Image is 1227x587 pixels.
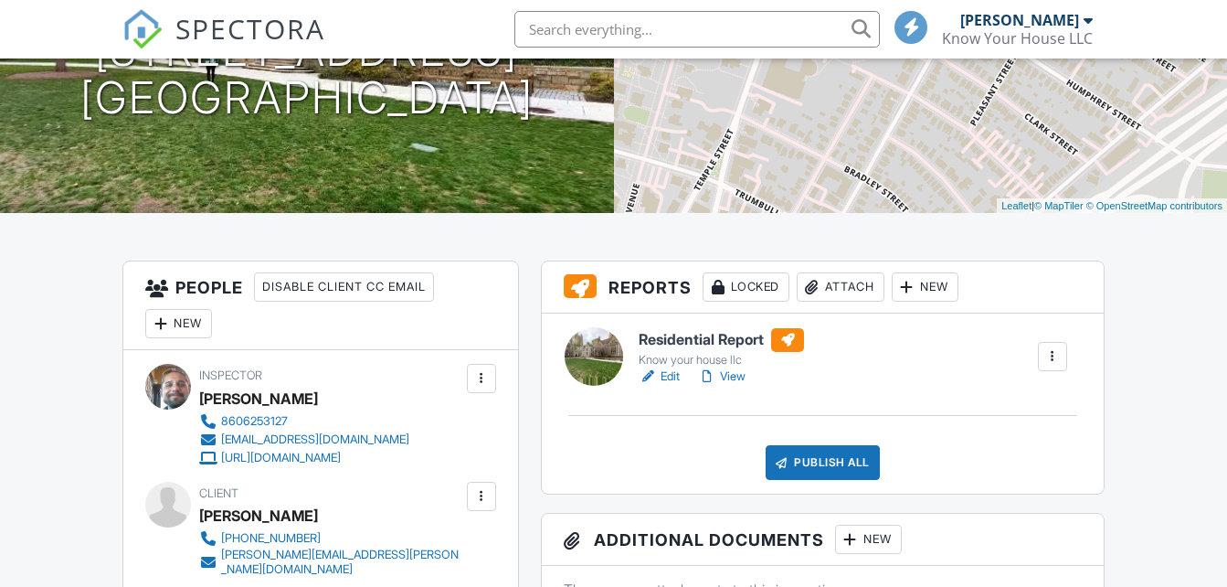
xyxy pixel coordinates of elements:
div: [EMAIL_ADDRESS][DOMAIN_NAME] [221,432,409,447]
a: Residential Report Know your house llc [639,328,804,368]
input: Search everything... [514,11,880,48]
a: SPECTORA [122,25,325,63]
a: [PERSON_NAME][EMAIL_ADDRESS][PERSON_NAME][DOMAIN_NAME] [199,548,462,577]
span: Client [199,486,238,500]
div: Attach [797,272,884,302]
a: Leaflet [1001,200,1031,211]
div: Publish All [766,445,880,480]
img: The Best Home Inspection Software - Spectora [122,9,163,49]
div: [PERSON_NAME] [960,11,1079,29]
a: View [698,368,746,386]
div: | [997,198,1227,214]
div: [PERSON_NAME][EMAIL_ADDRESS][PERSON_NAME][DOMAIN_NAME] [221,548,462,577]
h1: [STREET_ADDRESS] [GEOGRAPHIC_DATA] [80,27,534,123]
div: Know your house llc [639,353,804,368]
span: SPECTORA [175,9,325,48]
div: New [835,525,902,554]
h3: People [123,261,518,350]
div: [PERSON_NAME] [199,385,318,412]
div: Disable Client CC Email [254,272,434,302]
a: © MapTiler [1034,200,1084,211]
a: © OpenStreetMap contributors [1086,200,1222,211]
span: Inspector [199,368,262,382]
a: Edit [639,368,680,386]
h3: Reports [542,261,1104,314]
div: New [145,309,212,338]
h6: Residential Report [639,328,804,352]
div: [URL][DOMAIN_NAME] [221,451,341,465]
a: [EMAIL_ADDRESS][DOMAIN_NAME] [199,431,409,449]
a: 8606253127 [199,412,409,431]
div: [PERSON_NAME] [199,502,318,529]
a: [URL][DOMAIN_NAME] [199,449,409,467]
div: Locked [703,272,789,302]
a: [PHONE_NUMBER] [199,529,462,548]
div: Know Your House LLC [942,29,1093,48]
h3: Additional Documents [542,514,1104,566]
div: [PHONE_NUMBER] [221,531,321,546]
div: 8606253127 [221,414,288,429]
div: New [892,272,958,302]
